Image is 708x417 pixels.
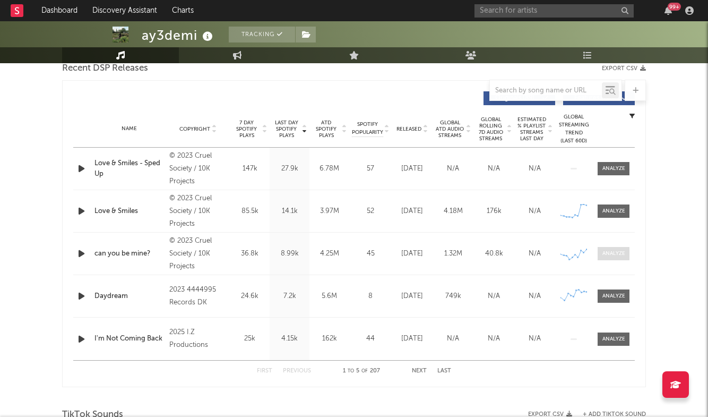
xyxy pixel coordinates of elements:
span: of [361,369,368,373]
input: Search by song name or URL [490,87,602,95]
span: Spotify Popularity [352,121,383,137]
div: 4.15k [272,334,307,344]
div: 52 [352,206,389,217]
button: First [257,368,272,374]
div: 2023 4444995 Records DK [169,284,227,309]
div: 85.5k [232,206,267,217]
div: 8 [352,291,389,302]
div: 176k [476,206,512,217]
button: Previous [283,368,311,374]
div: 4.25M [312,249,347,259]
div: Global Streaming Trend (Last 60D) [558,113,590,145]
button: Export CSV [602,65,646,72]
div: N/A [517,164,552,174]
div: 40.8k [476,249,512,259]
div: N/A [517,334,552,344]
div: 14.1k [272,206,307,217]
div: 36.8k [232,249,267,259]
div: 5.6M [312,291,347,302]
div: 24.6k [232,291,267,302]
div: 162k [312,334,347,344]
div: [DATE] [394,291,430,302]
button: Last [437,368,451,374]
div: N/A [517,291,552,302]
a: Love & Smiles - Sped Up [94,158,164,179]
div: 6.78M [312,164,347,174]
button: 99+ [664,6,672,15]
div: © 2023 Cruel Society / 10K Projects [169,150,227,188]
div: ay3demi [142,27,215,44]
div: N/A [435,334,471,344]
button: Next [412,368,427,374]
a: I'm Not Coming Back [94,334,164,344]
div: [DATE] [394,249,430,259]
div: 3.97M [312,206,347,217]
span: ATD Spotify Plays [312,120,340,139]
a: Love & Smiles [94,206,164,217]
div: 44 [352,334,389,344]
div: 7.2k [272,291,307,302]
div: 749k [435,291,471,302]
div: 25k [232,334,267,344]
button: Tracking [229,27,295,42]
input: Search for artists [474,4,634,18]
div: N/A [476,291,512,302]
span: Last Day Spotify Plays [272,120,300,139]
div: 2025 I.Z Productions [169,326,227,352]
div: © 2023 Cruel Society / 10K Projects [169,192,227,231]
span: Copyright [179,126,210,132]
div: © 2023 Cruel Society / 10K Projects [169,235,227,273]
span: Released [396,126,421,132]
div: [DATE] [394,334,430,344]
div: 8.99k [272,249,307,259]
div: 99 + [668,3,681,11]
span: Estimated % Playlist Streams Last Day [517,116,546,142]
div: Name [94,125,164,133]
div: [DATE] [394,206,430,217]
span: Global Rolling 7D Audio Streams [476,116,505,142]
span: 7 Day Spotify Plays [232,120,261,139]
div: N/A [517,206,552,217]
div: 1 5 207 [332,365,391,378]
div: N/A [435,164,471,174]
div: 27.9k [272,164,307,174]
a: can you be mine? [94,249,164,259]
div: 4.18M [435,206,471,217]
span: to [348,369,354,373]
span: Global ATD Audio Streams [435,120,464,139]
div: N/A [517,249,552,259]
span: Recent DSP Releases [62,62,148,75]
div: 1.32M [435,249,471,259]
div: 57 [352,164,389,174]
div: N/A [476,334,512,344]
a: Daydream [94,291,164,302]
div: 147k [232,164,267,174]
div: 45 [352,249,389,259]
div: N/A [476,164,512,174]
div: [DATE] [394,164,430,174]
